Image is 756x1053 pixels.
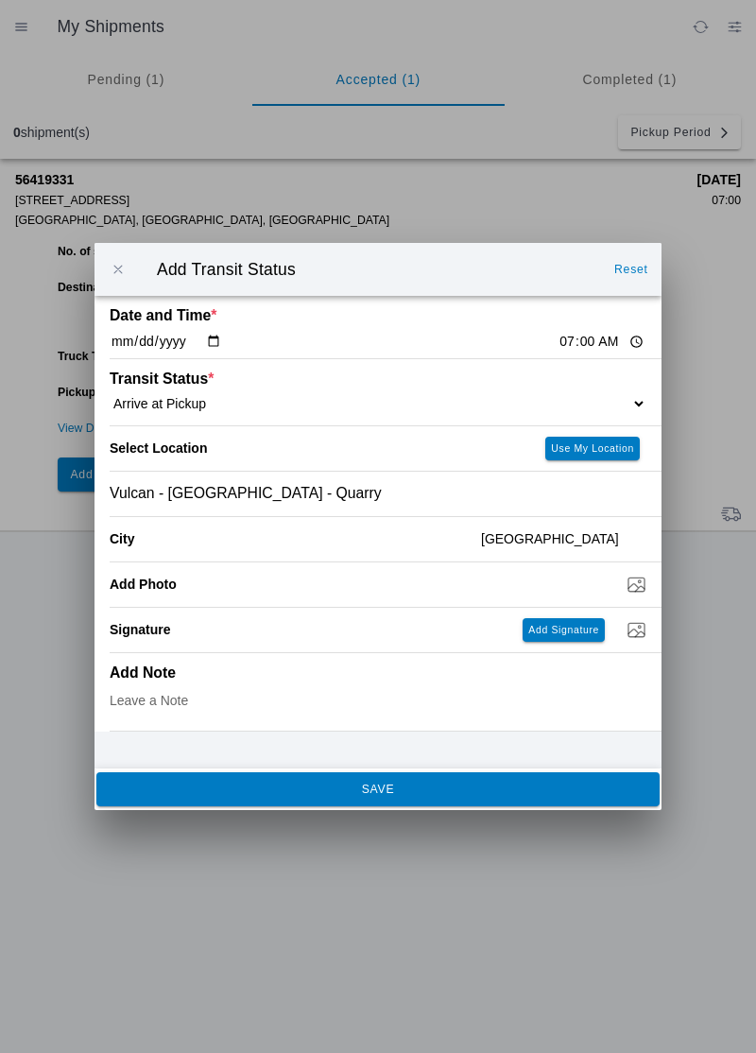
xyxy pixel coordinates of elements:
ion-button: Reset [607,254,656,285]
ion-button: Use My Location [545,437,640,460]
ion-button: SAVE [96,772,660,806]
ion-label: City [110,531,466,546]
label: Select Location [110,440,207,456]
label: Signature [110,622,171,637]
ion-title: Add Transit Status [138,260,605,280]
ion-label: Transit Status [110,371,512,388]
ion-label: Add Note [110,665,512,682]
ion-button: Add Signature [523,618,605,642]
ion-label: Date and Time [110,307,512,324]
span: Vulcan - [GEOGRAPHIC_DATA] - Quarry [110,485,382,502]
